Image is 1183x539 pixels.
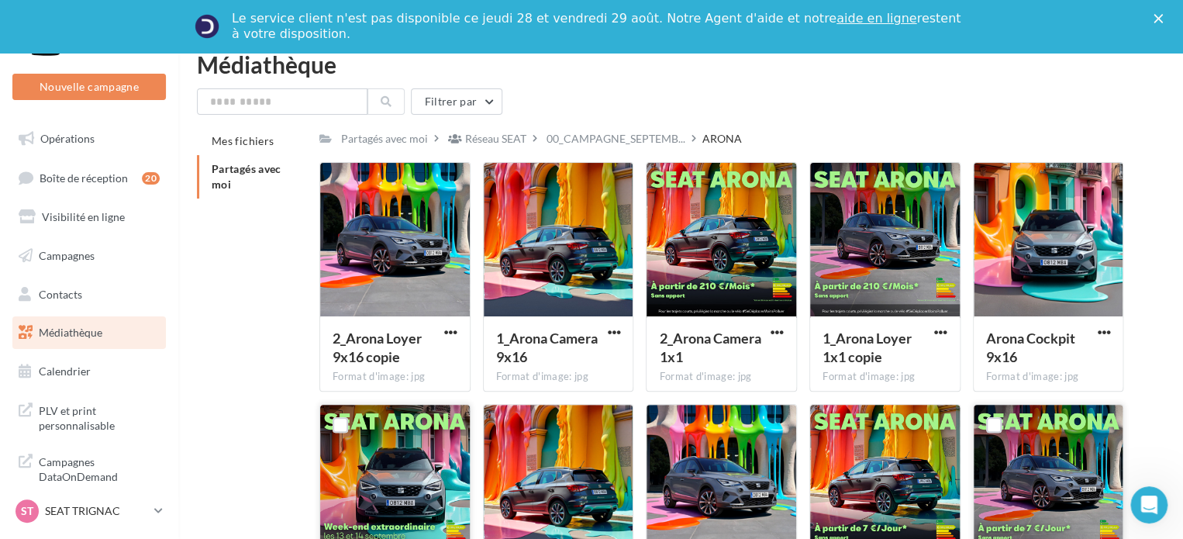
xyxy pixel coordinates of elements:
div: Format d'image: jpg [823,370,947,384]
a: PLV et print personnalisable [9,394,169,440]
span: Calendrier [39,365,91,378]
span: 00_CAMPAGNE_SEPTEMB... [547,131,685,147]
span: Mes fichiers [212,134,274,147]
img: Profile image for Service-Client [195,14,219,39]
span: Campagnes DataOnDemand [39,451,160,485]
div: Médiathèque [197,53,1164,76]
span: Opérations [40,132,95,145]
div: Fermer [1154,14,1169,23]
a: Calendrier [9,355,169,388]
a: Visibilité en ligne [9,201,169,233]
span: Médiathèque [39,326,102,339]
div: Réseau SEAT [465,131,526,147]
button: Filtrer par [411,88,502,115]
span: 1_Arona Loyer 1x1 copie [823,330,912,365]
div: 20 [142,172,160,185]
span: Visibilité en ligne [42,210,125,223]
p: SEAT TRIGNAC [45,503,148,519]
span: ST [21,503,33,519]
a: Campagnes [9,240,169,272]
iframe: Intercom live chat [1130,486,1167,523]
div: Format d'image: jpg [333,370,457,384]
a: Campagnes DataOnDemand [9,445,169,491]
span: Contacts [39,287,82,300]
div: Le service client n'est pas disponible ce jeudi 28 et vendredi 29 août. Notre Agent d'aide et not... [232,11,964,42]
div: Format d'image: jpg [496,370,621,384]
span: 1_Arona Camera 9x16 [496,330,598,365]
a: Opérations [9,123,169,155]
button: Nouvelle campagne [12,74,166,100]
span: 2_Arona Camera 1x1 [659,330,760,365]
a: Médiathèque [9,316,169,349]
div: Format d'image: jpg [986,370,1111,384]
a: aide en ligne [836,11,916,26]
span: 2_Arona Loyer 9x16 copie [333,330,422,365]
span: Arona Cockpit 9x16 [986,330,1075,365]
span: Campagnes [39,249,95,262]
span: PLV et print personnalisable [39,400,160,434]
a: Contacts [9,278,169,311]
a: ST SEAT TRIGNAC [12,496,166,526]
div: ARONA [702,131,742,147]
a: Boîte de réception20 [9,161,169,195]
span: Partagés avec moi [212,162,281,191]
div: Partagés avec moi [341,131,428,147]
div: Format d'image: jpg [659,370,784,384]
span: Boîte de réception [40,171,128,184]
